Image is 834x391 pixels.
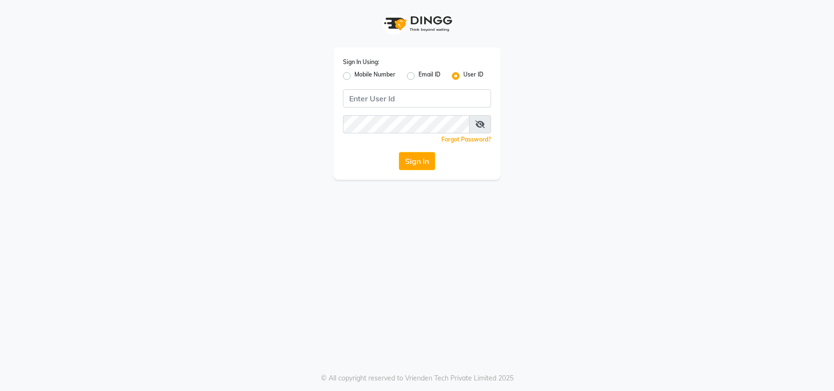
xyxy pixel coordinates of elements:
[343,115,470,133] input: Username
[354,70,396,82] label: Mobile Number
[441,136,491,143] a: Forgot Password?
[343,58,379,66] label: Sign In Using:
[399,152,435,170] button: Sign In
[418,70,440,82] label: Email ID
[379,10,455,38] img: logo1.svg
[463,70,483,82] label: User ID
[343,89,491,108] input: Username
